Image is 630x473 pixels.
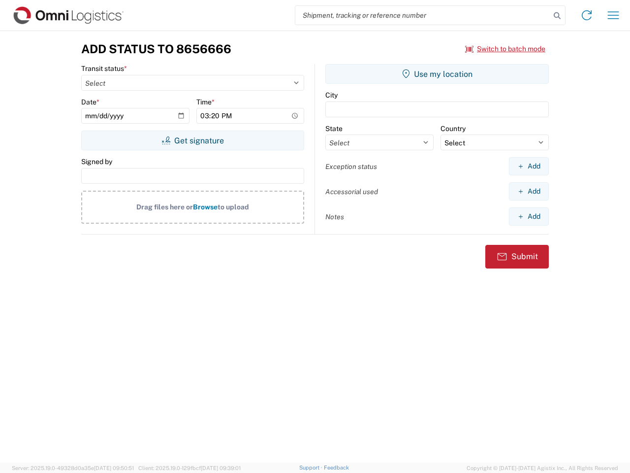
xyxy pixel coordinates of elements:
[138,465,241,471] span: Client: 2025.19.0-129fbcf
[325,91,338,100] label: City
[81,157,112,166] label: Signed by
[193,203,218,211] span: Browse
[467,464,618,473] span: Copyright © [DATE]-[DATE] Agistix Inc., All Rights Reserved
[299,465,324,471] a: Support
[465,41,545,57] button: Switch to batch mode
[201,465,241,471] span: [DATE] 09:39:01
[81,64,127,73] label: Transit status
[81,98,99,106] label: Date
[81,42,231,56] h3: Add Status to 8656666
[441,124,466,133] label: Country
[325,64,549,84] button: Use my location
[218,203,249,211] span: to upload
[485,245,549,269] button: Submit
[325,187,378,196] label: Accessorial used
[81,131,304,150] button: Get signature
[325,124,343,133] label: State
[94,465,134,471] span: [DATE] 09:50:51
[509,207,549,226] button: Add
[509,157,549,175] button: Add
[325,212,344,221] label: Notes
[325,162,377,171] label: Exception status
[324,465,349,471] a: Feedback
[12,465,134,471] span: Server: 2025.19.0-49328d0a35e
[509,182,549,201] button: Add
[136,203,193,211] span: Drag files here or
[196,98,215,106] label: Time
[295,6,550,25] input: Shipment, tracking or reference number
